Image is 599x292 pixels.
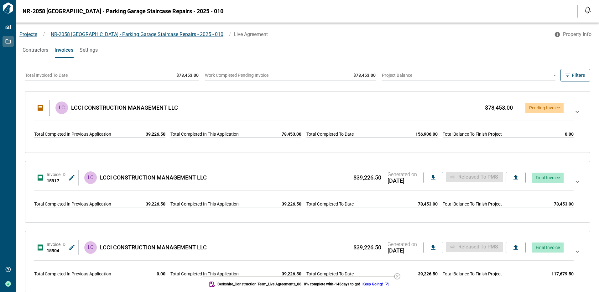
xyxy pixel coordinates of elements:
[536,245,560,250] span: Final Invoice
[443,201,502,207] span: Total Balance To Finish Project
[205,73,268,78] span: Work Completed Pending Invoice
[59,104,65,112] p: LC
[234,31,268,37] span: Live Agreement
[100,175,207,181] span: LCCI CONSTRUCTION MANAGEMENT LLC
[551,271,574,277] span: 117,679.50
[47,172,65,177] span: Invoice ID
[554,201,574,207] span: 78,453.00
[485,105,513,111] span: $78,453.00
[304,282,360,287] span: 0 % complete with -145 days to go!
[34,201,111,207] span: Total Completed In Previous Application
[32,236,584,287] div: Invoice ID15904LCLCCI CONSTRUCTION MANAGEMENT LLC$39,226.50Generated on[DATE]Released to PMSFinal...
[55,47,73,53] span: Invoices
[418,271,438,277] span: 39,226.50
[19,31,37,37] a: Projects
[388,178,417,184] span: [DATE]
[415,131,438,137] span: 156,906.00
[32,166,584,217] div: Invoice ID15917LCLCCI CONSTRUCTION MANAGEMENT LLC$39,226.50Generated on[DATE]Released to PMSFinal...
[146,131,165,137] span: 39,226.50
[34,131,111,137] span: Total Completed In Previous Application
[550,29,596,40] button: Property Info
[572,72,585,78] span: Filters
[529,105,560,110] span: Pending Invoice
[23,8,223,14] span: NR-2058 [GEOGRAPHIC_DATA] - Parking Garage Staircase Repairs - 2025 - 010
[80,47,98,53] span: Settings
[23,47,48,53] span: Contractors
[443,131,502,137] span: Total Balance To Finish Project
[554,73,555,78] span: -
[146,201,165,207] span: 39,226.50
[170,201,239,207] span: Total Completed In This Application
[306,131,354,137] span: Total Completed To Date
[282,131,301,137] span: 78,453.00
[100,244,207,251] span: LCCI CONSTRUCTION MANAGEMENT LLC
[47,178,59,183] span: 15917
[47,242,65,247] span: Invoice ID
[282,271,301,277] span: 39,226.50
[88,244,93,251] p: LC
[388,241,417,248] span: Generated on
[560,69,590,81] button: Filters
[563,31,591,38] span: Property Info
[47,248,59,253] span: 15904
[536,175,560,180] span: Final Invoice
[353,175,381,181] span: $39,226.50
[443,271,502,277] span: Total Balance To Finish Project
[388,248,417,254] span: [DATE]
[388,171,417,178] span: Generated on
[170,131,239,137] span: Total Completed In This Application
[306,201,354,207] span: Total Completed To Date
[71,105,178,111] span: LCCI CONSTRUCTION MANAGEMENT LLC
[34,271,111,277] span: Total Completed In Previous Application
[583,5,593,15] button: Open notification feed
[362,282,390,287] a: Keep Going!
[578,271,593,286] iframe: Intercom live chat
[306,271,354,277] span: Total Completed To Date
[353,73,376,78] span: $78,453.00
[170,271,239,277] span: Total Completed In This Application
[16,43,599,58] div: base tabs
[382,73,412,78] span: Project Balance
[176,73,199,78] span: $78,453.00
[282,201,301,207] span: 39,226.50
[25,73,68,78] span: Total Invoiced To Date
[217,282,301,287] span: Berkshire_Construction Team_Live Agreements_06
[32,96,584,148] div: LCLCCI CONSTRUCTION MANAGEMENT LLC$78,453.00Pending InvoiceTotal Completed In Previous Applicatio...
[565,131,574,137] span: 0.00
[16,31,550,38] nav: breadcrumb
[51,31,223,37] span: NR-2058 [GEOGRAPHIC_DATA] - Parking Garage Staircase Repairs - 2025 - 010
[157,271,165,277] span: 0.00
[418,201,438,207] span: 78,453.00
[88,174,93,181] p: LC
[353,244,381,251] span: $39,226.50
